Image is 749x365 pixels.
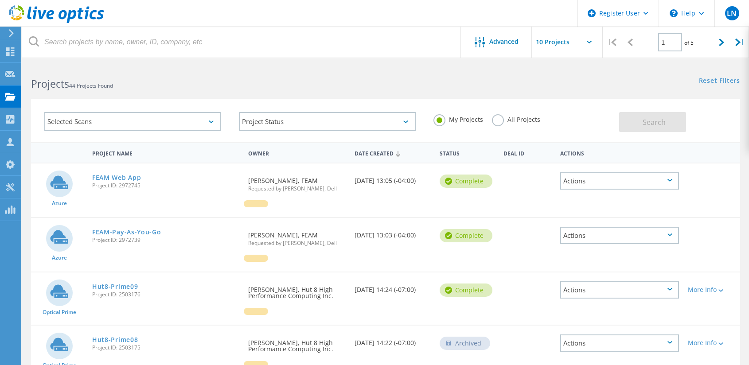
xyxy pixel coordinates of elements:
div: | [731,27,749,58]
span: 44 Projects Found [69,82,113,89]
div: [PERSON_NAME], Hut 8 High Performance Computing Inc. [244,272,350,308]
div: Actions [556,144,683,161]
a: Hut8-Prime08 [92,337,138,343]
div: Project Status [239,112,416,131]
div: Actions [560,334,679,352]
div: Selected Scans [44,112,221,131]
div: [PERSON_NAME], Hut 8 High Performance Computing Inc. [244,326,350,361]
div: [DATE] 13:05 (-04:00) [350,163,435,193]
label: My Projects [433,114,483,123]
div: [DATE] 14:24 (-07:00) [350,272,435,302]
a: FEAM Web App [92,175,141,181]
label: All Projects [492,114,540,123]
input: Search projects by name, owner, ID, company, etc [22,27,461,58]
button: Search [619,112,686,132]
span: Azure [52,255,67,260]
div: [DATE] 13:03 (-04:00) [350,218,435,247]
div: Actions [560,172,679,190]
div: More Info [688,340,736,346]
div: Deal Id [499,144,556,161]
span: LN [727,10,737,17]
span: of 5 [684,39,694,47]
a: Hut8-Prime09 [92,283,138,290]
div: [PERSON_NAME], FEAM [244,218,350,255]
div: More Info [688,287,736,293]
span: Project ID: 2972745 [92,183,239,188]
span: Project ID: 2503176 [92,292,239,297]
svg: \n [670,9,678,17]
span: Optical Prime [43,310,76,315]
span: Project ID: 2503175 [92,345,239,350]
div: Owner [244,144,350,161]
span: Requested by [PERSON_NAME], Dell [248,241,346,246]
div: Actions [560,281,679,299]
span: Project ID: 2972739 [92,237,239,243]
span: Requested by [PERSON_NAME], Dell [248,186,346,191]
a: Live Optics Dashboard [9,19,104,25]
b: Projects [31,77,69,91]
div: Date Created [350,144,435,161]
div: Complete [440,175,492,188]
a: FEAM-Pay-As-You-Go [92,229,161,235]
div: Project Name [88,144,244,161]
div: [PERSON_NAME], FEAM [244,163,350,200]
span: Advanced [489,39,519,45]
div: | [603,27,621,58]
div: [DATE] 14:22 (-07:00) [350,326,435,355]
a: Reset Filters [699,78,740,85]
div: Complete [440,229,492,242]
div: Status [435,144,499,161]
span: Azure [52,201,67,206]
span: Search [643,117,666,127]
div: Actions [560,227,679,244]
div: Archived [440,337,490,350]
div: Complete [440,283,492,297]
